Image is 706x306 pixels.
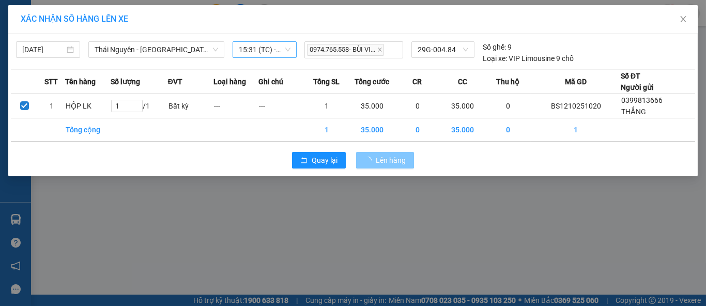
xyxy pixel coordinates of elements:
[213,76,246,87] span: Loại hàng
[679,15,687,23] span: close
[111,94,168,118] td: / 1
[531,94,621,118] td: BS1210251020
[258,94,304,118] td: ---
[307,44,384,56] span: 0974.765.558- BÙI VI...
[304,118,349,142] td: 1
[258,76,283,87] span: Ghi chú
[304,94,349,118] td: 1
[111,76,140,87] span: Số lượng
[485,94,531,118] td: 0
[65,118,111,142] td: Tổng cộng
[168,76,182,87] span: ĐVT
[418,42,468,57] span: 29G-004.84
[669,5,698,34] button: Close
[349,118,395,142] td: 35.000
[364,157,376,164] span: loading
[355,76,389,87] span: Tổng cước
[168,94,213,118] td: Bất kỳ
[21,14,128,24] span: XÁC NHẬN SỐ HÀNG LÊN XE
[531,118,621,142] td: 1
[22,44,65,55] input: 12/10/2025
[377,47,382,52] span: close
[621,70,654,93] div: Số ĐT Người gửi
[38,94,66,118] td: 1
[65,76,96,87] span: Tên hàng
[485,118,531,142] td: 0
[483,53,574,64] div: VIP Limousine 9 chỗ
[45,76,58,87] span: STT
[440,94,486,118] td: 35.000
[483,53,507,64] span: Loại xe:
[356,152,414,169] button: Lên hàng
[395,118,440,142] td: 0
[213,94,259,118] td: ---
[312,155,337,166] span: Quay lại
[621,108,646,116] span: THẮNG
[95,42,218,57] span: Thái Nguyên - Bắc Kạn
[300,157,308,165] span: rollback
[565,76,587,87] span: Mã GD
[313,76,340,87] span: Tổng SL
[483,41,506,53] span: Số ghế:
[483,41,512,53] div: 9
[440,118,486,142] td: 35.000
[621,96,663,104] span: 0399813666
[458,76,467,87] span: CC
[412,76,422,87] span: CR
[496,76,519,87] span: Thu hộ
[65,94,111,118] td: HỘP LK
[376,155,406,166] span: Lên hàng
[349,94,395,118] td: 35.000
[239,42,290,57] span: 15:31 (TC) - 29G-004.84
[292,152,346,169] button: rollbackQuay lại
[395,94,440,118] td: 0
[212,47,219,53] span: down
